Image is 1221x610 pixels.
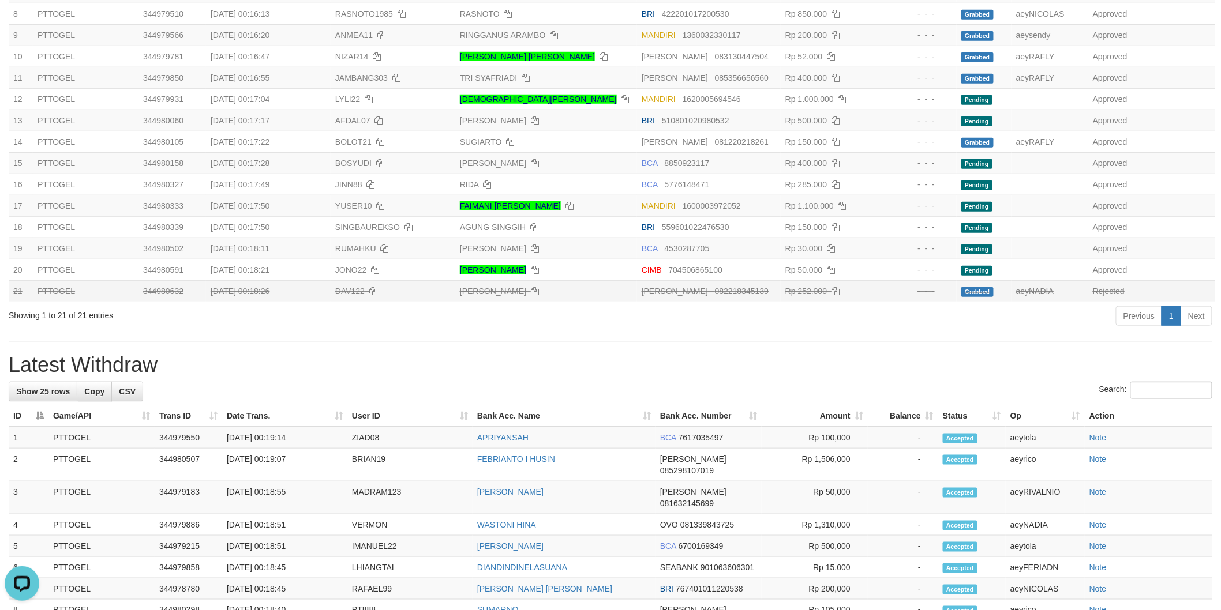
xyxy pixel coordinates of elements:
[1116,306,1162,326] a: Previous
[335,180,362,189] span: JINN88
[1088,152,1215,174] td: Approved
[762,481,868,514] td: Rp 50,000
[477,563,567,572] a: DIANDINDINELASUANA
[155,405,222,427] th: Trans ID: activate to sort column ascending
[33,174,138,195] td: PTTOGEL
[9,238,33,259] td: 19
[943,434,977,443] span: Accepted
[143,52,183,61] span: 344979781
[679,541,724,551] span: Copy 6700169349 to clipboard
[143,180,183,189] span: 344980327
[642,73,708,82] span: [PERSON_NAME]
[961,180,992,190] span: Pending
[785,116,827,125] span: Rp 500.000
[891,179,952,190] div: - - -
[460,159,526,168] a: [PERSON_NAME]
[1006,578,1085,600] td: aeyNICOLAS
[211,180,269,189] span: [DATE] 00:17:49
[211,159,269,168] span: [DATE] 00:17:28
[868,427,938,449] td: -
[143,9,183,18] span: 344979510
[642,180,658,189] span: BCA
[347,427,473,449] td: ZIAD08
[660,454,726,464] span: [PERSON_NAME]
[1012,131,1088,152] td: aeyRAFLY
[868,557,938,578] td: -
[785,137,827,146] span: Rp 150.000
[642,95,676,104] span: MANDIRI
[701,563,754,572] span: Copy 901063606301 to clipboard
[660,563,698,572] span: SEABANK
[460,95,617,104] a: [DEMOGRAPHIC_DATA][PERSON_NAME]
[155,427,222,449] td: 344979550
[943,585,977,594] span: Accepted
[642,244,658,253] span: BCA
[33,131,138,152] td: PTTOGEL
[33,238,138,259] td: PTTOGEL
[785,265,823,274] span: Rp 50.000
[1012,67,1088,88] td: aeyRAFLY
[891,93,952,105] div: - - -
[785,95,834,104] span: Rp 1.000.000
[33,110,138,131] td: PTTOGEL
[9,536,48,557] td: 5
[460,265,526,274] a: [PERSON_NAME]
[1088,195,1215,216] td: Approved
[211,52,269,61] span: [DATE] 00:16:47
[868,536,938,557] td: -
[1089,454,1107,464] a: Note
[961,244,992,254] span: Pending
[1006,449,1085,481] td: aeyrico
[1006,514,1085,536] td: aeyNADIA
[222,578,347,600] td: [DATE] 00:18:45
[660,433,676,442] span: BCA
[1012,24,1088,46] td: aeysendy
[48,449,155,481] td: PTTOGEL
[961,138,994,148] span: Grabbed
[460,116,526,125] a: [PERSON_NAME]
[460,31,546,40] a: RINGGANUS ARAMBO
[335,116,370,125] span: AFDAL07
[1088,110,1215,131] td: Approved
[715,73,769,82] span: Copy 085356656560 to clipboard
[347,481,473,514] td: MADRAM123
[642,201,676,210] span: MANDIRI
[1088,280,1215,302] td: Rejected
[1089,541,1107,551] a: Note
[642,9,655,18] span: BRI
[868,449,938,481] td: -
[211,265,269,274] span: [DATE] 00:18:21
[335,265,366,274] span: JONO22
[9,353,1212,376] h1: Latest Withdraw
[119,387,136,396] span: CSV
[1088,24,1215,46] td: Approved
[347,536,473,557] td: IMANUEL22
[961,159,992,169] span: Pending
[762,578,868,600] td: Rp 200,000
[48,557,155,578] td: PTTOGEL
[660,541,676,551] span: BCA
[335,201,372,210] span: YUSER10
[785,287,827,296] span: Rp 252.000
[211,95,269,104] span: [DATE] 00:17:04
[347,514,473,536] td: VERMON
[143,223,183,232] span: 344980339
[1012,280,1088,302] td: aeyNADIA
[9,449,48,481] td: 2
[460,52,595,61] a: [PERSON_NAME] [PERSON_NAME]
[1085,405,1212,427] th: Action
[1099,382,1212,399] label: Search:
[211,223,269,232] span: [DATE] 00:17:50
[891,264,952,276] div: - - -
[460,73,517,82] a: TRI SYAFRIADI
[347,578,473,600] td: RAFAEL99
[9,427,48,449] td: 1
[1088,174,1215,195] td: Approved
[660,499,714,508] span: Copy 081632145699 to clipboard
[5,5,39,39] button: Open LiveChat chat widget
[33,3,138,24] td: PTTOGEL
[460,223,526,232] a: AGUNG SINGGIH
[211,31,269,40] span: [DATE] 00:16:20
[335,244,376,253] span: RUMAHKU
[785,31,827,40] span: Rp 200.000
